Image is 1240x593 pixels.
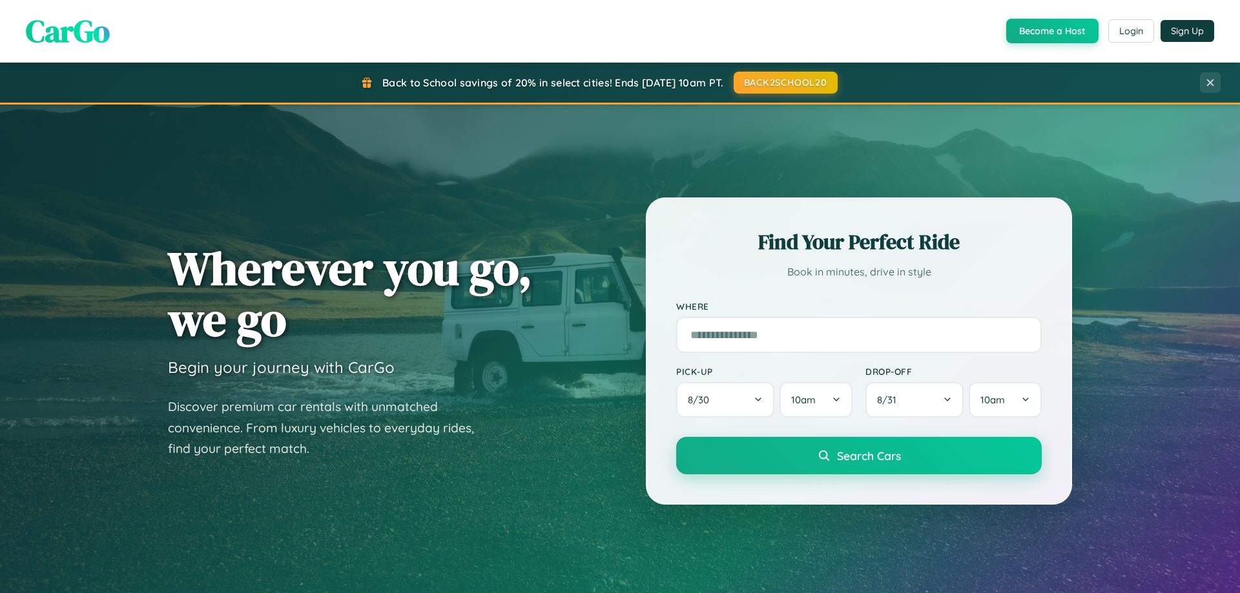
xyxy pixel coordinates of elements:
p: Book in minutes, drive in style [676,263,1042,281]
label: Drop-off [865,366,1042,377]
button: 10am [780,382,852,417]
label: Pick-up [676,366,852,377]
button: Sign Up [1161,20,1214,42]
span: CarGo [26,10,110,52]
span: 10am [791,394,816,406]
h3: Begin your journey with CarGo [168,357,395,377]
span: 10am [980,394,1005,406]
button: Login [1108,19,1154,43]
button: BACK2SCHOOL20 [734,72,838,94]
button: Become a Host [1006,19,1099,43]
label: Where [676,301,1042,312]
h1: Wherever you go, we go [168,243,532,345]
span: 8 / 31 [877,394,903,406]
span: Back to School savings of 20% in select cities! Ends [DATE] 10am PT. [382,76,723,89]
span: 8 / 30 [688,394,716,406]
button: 8/31 [865,382,964,417]
button: 8/30 [676,382,774,417]
button: 10am [969,382,1042,417]
p: Discover premium car rentals with unmatched convenience. From luxury vehicles to everyday rides, ... [168,396,491,459]
h2: Find Your Perfect Ride [676,228,1042,256]
button: Search Cars [676,437,1042,474]
span: Search Cars [837,448,901,463]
